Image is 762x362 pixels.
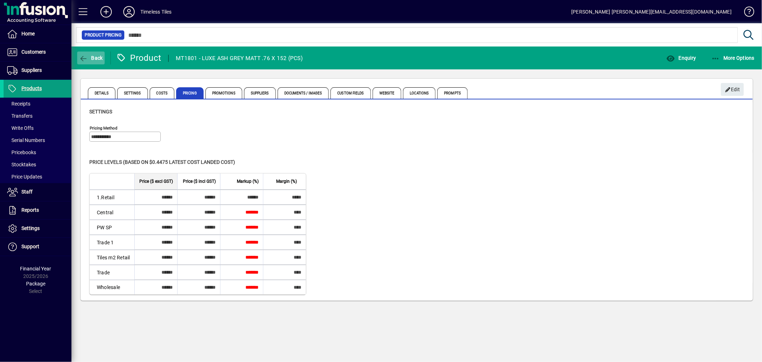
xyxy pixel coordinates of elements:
span: Transfers [7,113,33,119]
button: Edit [721,83,744,96]
button: Enquiry [664,52,698,64]
span: Price Updates [7,174,42,180]
span: Details [88,87,115,99]
span: Products [21,85,42,91]
span: Pricebooks [7,150,36,155]
span: Product Pricing [85,31,121,39]
span: Customers [21,49,46,55]
a: Staff [4,183,71,201]
a: Serial Numbers [4,134,71,146]
span: Pricing [176,87,204,99]
span: Home [21,31,35,36]
a: Home [4,25,71,43]
a: Settings [4,220,71,238]
app-page-header-button: Back [71,52,111,64]
a: Suppliers [4,62,71,79]
span: Write Offs [7,125,34,131]
span: Reports [21,207,39,213]
a: Support [4,238,71,256]
span: Prompts [437,87,468,99]
a: Knowledge Base [739,1,753,25]
span: Markup (%) [237,177,259,185]
span: Price ($ incl GST) [183,177,216,185]
span: Support [21,244,39,249]
a: Stocktakes [4,158,71,171]
span: Enquiry [666,55,696,61]
td: Trade 1 [90,235,134,250]
td: Tiles m2 Retail [90,250,134,265]
div: Timeless Tiles [140,6,171,18]
span: Locations [403,87,435,99]
div: [PERSON_NAME] [PERSON_NAME][EMAIL_ADDRESS][DOMAIN_NAME] [571,6,732,18]
button: Back [77,52,105,64]
span: Serial Numbers [7,137,45,143]
mat-label: Pricing method [90,126,118,131]
span: Website [373,87,402,99]
button: More Options [709,52,757,64]
span: Back [79,55,103,61]
a: Reports [4,201,71,219]
a: Receipts [4,98,71,110]
button: Add [95,5,118,18]
span: Edit [725,84,740,96]
span: Financial Year [20,266,51,271]
span: Suppliers [21,67,42,73]
td: 1.Retail [90,190,134,205]
span: Settings [89,109,112,114]
span: Price ($ excl GST) [139,177,173,185]
span: Package [26,281,45,287]
span: Custom Fields [330,87,370,99]
a: Price Updates [4,171,71,183]
td: Trade [90,265,134,280]
a: Pricebooks [4,146,71,158]
td: Central [90,205,134,220]
td: Wholesale [90,280,134,294]
span: Suppliers [244,87,276,99]
a: Write Offs [4,122,71,134]
span: Settings [117,87,148,99]
td: PW SP [90,220,134,235]
span: Staff [21,189,33,195]
div: Product [116,52,161,64]
div: MT1801 - LUXE ASH GREY MATT .76 X 152 (PCS) [176,53,303,64]
span: Margin (%) [276,177,297,185]
span: Price levels (based on $0.4475 Latest cost landed cost) [89,159,235,165]
a: Customers [4,43,71,61]
button: Profile [118,5,140,18]
span: Documents / Images [278,87,329,99]
span: Receipts [7,101,30,107]
span: Stocktakes [7,162,36,167]
span: Costs [150,87,175,99]
span: More Options [711,55,755,61]
span: Promotions [205,87,242,99]
a: Transfers [4,110,71,122]
span: Settings [21,225,40,231]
